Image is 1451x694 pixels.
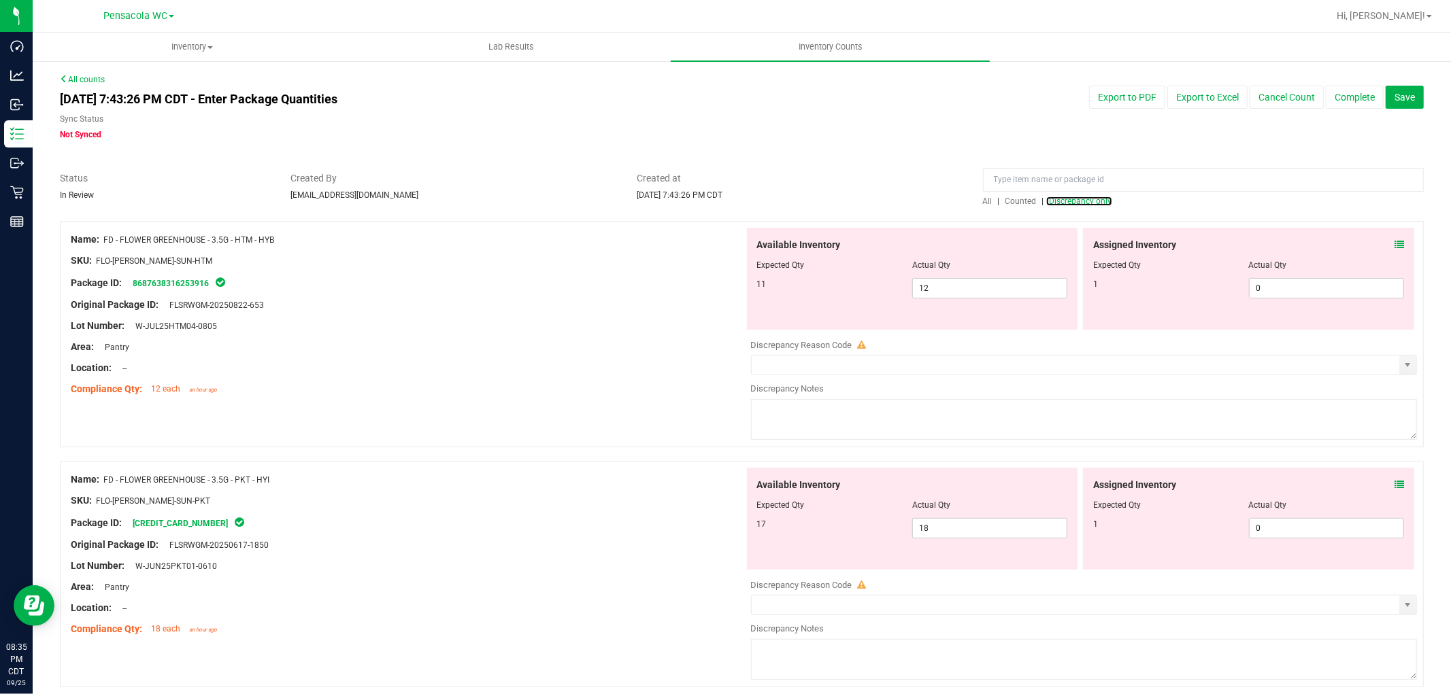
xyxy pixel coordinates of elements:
[60,113,103,125] label: Sync Status
[1093,259,1248,271] div: Expected Qty
[10,69,24,82] inline-svg: Analytics
[189,387,217,393] span: an hour ago
[71,255,92,266] span: SKU:
[1093,238,1176,252] span: Assigned Inventory
[1093,499,1248,511] div: Expected Qty
[751,382,1418,396] div: Discrepancy Notes
[71,517,122,528] span: Package ID:
[352,33,671,61] a: Lab Results
[71,474,99,485] span: Name:
[71,277,122,288] span: Package ID:
[637,190,722,200] span: [DATE] 7:43:26 PM CDT
[1250,279,1403,298] input: 0
[637,171,963,186] span: Created at
[71,495,92,506] span: SKU:
[71,581,94,592] span: Area:
[1249,499,1404,511] div: Actual Qty
[116,604,127,613] span: --
[1249,259,1404,271] div: Actual Qty
[96,496,210,506] span: FLO-[PERSON_NAME]-SUN-PKT
[1050,196,1112,206] span: Discrepancy only
[71,341,94,352] span: Area:
[116,364,127,373] span: --
[757,478,841,492] span: Available Inventory
[98,343,129,352] span: Pantry
[998,196,1000,206] span: |
[1399,355,1416,375] span: select
[151,384,180,394] span: 12 each
[1093,478,1176,492] span: Assigned Inventory
[71,234,99,245] span: Name:
[6,641,27,678] p: 08:35 PM CDT
[751,580,852,590] span: Discrepancy Reason Code
[757,279,767,289] span: 11
[214,275,227,289] span: In Sync
[71,602,112,613] span: Location:
[6,678,27,688] p: 09/25
[129,322,217,331] span: W-JUL25HTM04-0805
[983,196,998,206] a: All
[71,299,159,310] span: Original Package ID:
[671,33,990,61] a: Inventory Counts
[1395,92,1415,103] span: Save
[71,539,159,550] span: Original Package ID:
[470,41,552,53] span: Lab Results
[103,10,167,22] span: Pensacola WC
[751,340,852,350] span: Discrepancy Reason Code
[163,540,269,550] span: FLSRWGM-20250617-1850
[14,585,54,626] iframe: Resource center
[10,127,24,141] inline-svg: Inventory
[103,475,269,485] span: FD - FLOWER GREENHOUSE - 3.5G - PKT - HYI
[71,560,124,571] span: Lot Number:
[1002,196,1042,206] a: Counted
[1046,196,1112,206] a: Discrepancy only
[189,627,217,633] span: an hour ago
[10,215,24,228] inline-svg: Reports
[751,622,1418,636] div: Discrepancy Notes
[913,279,1067,298] input: 12
[1399,595,1416,614] span: select
[60,75,105,84] a: All counts
[10,39,24,53] inline-svg: Dashboard
[151,624,180,634] span: 18 each
[1167,86,1248,109] button: Export to Excel
[133,279,209,288] a: 8687638316253916
[60,190,94,200] span: In Review
[10,186,24,199] inline-svg: Retail
[757,500,805,510] span: Expected Qty
[983,168,1424,192] input: Type item name or package id
[71,320,124,331] span: Lot Number:
[71,362,112,373] span: Location:
[1250,86,1324,109] button: Cancel Count
[1326,86,1384,109] button: Complete
[1089,86,1165,109] button: Export to PDF
[103,235,274,245] span: FD - FLOWER GREENHOUSE - 3.5G - HTM - HYB
[913,519,1067,538] input: 18
[71,383,142,394] span: Compliance Qty:
[1093,278,1248,290] div: 1
[10,98,24,111] inline-svg: Inbound
[757,238,841,252] span: Available Inventory
[1093,518,1248,530] div: 1
[98,583,129,592] span: Pantry
[129,561,217,571] span: W-JUN25PKT01-0610
[1250,519,1403,538] input: 0
[33,41,351,53] span: Inventory
[163,300,264,310] span: FLSRWGM-20250822-653
[1386,86,1424,109] button: Save
[60,130,101,139] span: Not Synced
[60,171,270,186] span: Status
[233,515,246,529] span: In Sync
[60,92,847,106] h4: [DATE] 7:43:26 PM CDT - Enter Package Quantities
[290,190,418,200] span: [EMAIL_ADDRESS][DOMAIN_NAME]
[71,623,142,634] span: Compliance Qty:
[10,156,24,170] inline-svg: Outbound
[133,519,228,528] a: [CREDIT_CARD_NUMBER]
[290,171,616,186] span: Created By
[757,519,767,529] span: 17
[912,500,950,510] span: Actual Qty
[757,260,805,270] span: Expected Qty
[983,196,993,206] span: All
[1042,196,1044,206] span: |
[1005,196,1037,206] span: Counted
